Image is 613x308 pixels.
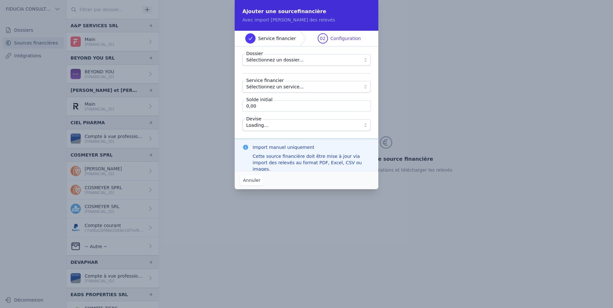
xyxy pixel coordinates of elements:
span: Sélectionnez un dossier... [246,56,303,64]
nav: Progress [235,31,378,46]
h2: Ajouter une source financière [242,8,371,15]
button: Sélectionnez un dossier... [242,54,371,66]
label: Solde initial [245,96,274,103]
span: 02 [320,35,326,42]
h3: Import manuel uniquement [253,144,371,150]
button: Annuler [240,175,264,185]
span: Loading... [246,121,268,129]
label: Dossier [245,50,264,57]
span: Service financier [258,35,296,42]
div: Cette source financière doit être mise à jour via import des relevés au format PDF, Excel, CSV ou... [253,153,371,172]
label: Devise [245,116,263,122]
label: Service financier [245,77,285,84]
button: Loading... [242,119,371,131]
span: Sélectionnez un service... [246,83,304,91]
button: Sélectionnez un service... [242,81,371,93]
p: Avec import [PERSON_NAME] des relevés [242,17,371,23]
span: Configuration [331,35,361,42]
